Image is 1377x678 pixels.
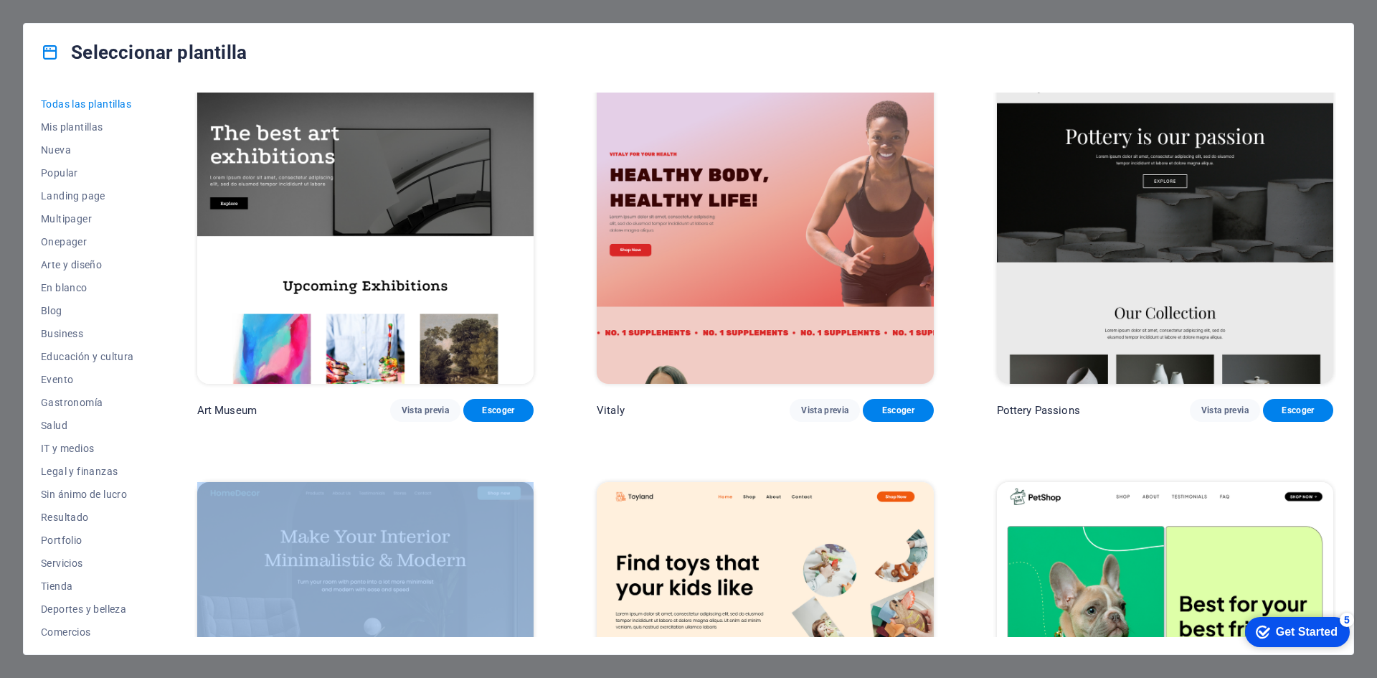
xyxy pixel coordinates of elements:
[41,626,134,638] span: Comercios
[41,397,134,408] span: Gastronomía
[41,299,134,322] button: Blog
[41,259,134,270] span: Arte y diseño
[597,74,933,385] img: Vitaly
[41,443,134,454] span: IT y medios
[41,184,134,207] button: Landing page
[41,512,134,523] span: Resultado
[197,403,257,418] p: Art Museum
[41,230,134,253] button: Onepager
[41,466,134,477] span: Legal y finanzas
[41,328,134,339] span: Business
[41,41,247,64] h4: Seleccionar plantilla
[41,603,134,615] span: Deportes y belleza
[41,483,134,506] button: Sin ánimo de lucro
[41,437,134,460] button: IT y medios
[1190,399,1260,422] button: Vista previa
[41,144,134,156] span: Nueva
[801,405,848,416] span: Vista previa
[41,575,134,598] button: Tienda
[1274,405,1322,416] span: Escoger
[997,403,1080,418] p: Pottery Passions
[41,305,134,316] span: Blog
[41,138,134,161] button: Nueva
[41,351,134,362] span: Educación y cultura
[1263,399,1333,422] button: Escoger
[41,93,134,116] button: Todas las plantillas
[475,405,522,416] span: Escoger
[41,253,134,276] button: Arte y diseño
[41,282,134,293] span: En blanco
[41,557,134,569] span: Servicios
[402,405,449,416] span: Vista previa
[390,399,460,422] button: Vista previa
[997,74,1333,385] img: Pottery Passions
[11,7,116,37] div: Get Started 5 items remaining, 0% complete
[463,399,534,422] button: Escoger
[41,345,134,368] button: Educación y cultura
[41,161,134,184] button: Popular
[41,236,134,248] span: Onepager
[41,276,134,299] button: En blanco
[874,405,922,416] span: Escoger
[41,414,134,437] button: Salud
[42,16,104,29] div: Get Started
[41,116,134,138] button: Mis plantillas
[41,374,134,385] span: Evento
[41,121,134,133] span: Mis plantillas
[41,391,134,414] button: Gastronomía
[41,552,134,575] button: Servicios
[41,420,134,431] span: Salud
[790,399,860,422] button: Vista previa
[106,3,120,17] div: 5
[863,399,933,422] button: Escoger
[197,74,534,385] img: Art Museum
[41,598,134,621] button: Deportes y belleza
[41,322,134,345] button: Business
[41,580,134,592] span: Tienda
[41,213,134,225] span: Multipager
[41,529,134,552] button: Portfolio
[41,368,134,391] button: Evento
[597,403,625,418] p: Vitaly
[41,207,134,230] button: Multipager
[41,190,134,202] span: Landing page
[41,506,134,529] button: Resultado
[41,167,134,179] span: Popular
[1201,405,1249,416] span: Vista previa
[41,460,134,483] button: Legal y finanzas
[41,98,134,110] span: Todas las plantillas
[41,621,134,644] button: Comercios
[41,535,134,546] span: Portfolio
[41,489,134,500] span: Sin ánimo de lucro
